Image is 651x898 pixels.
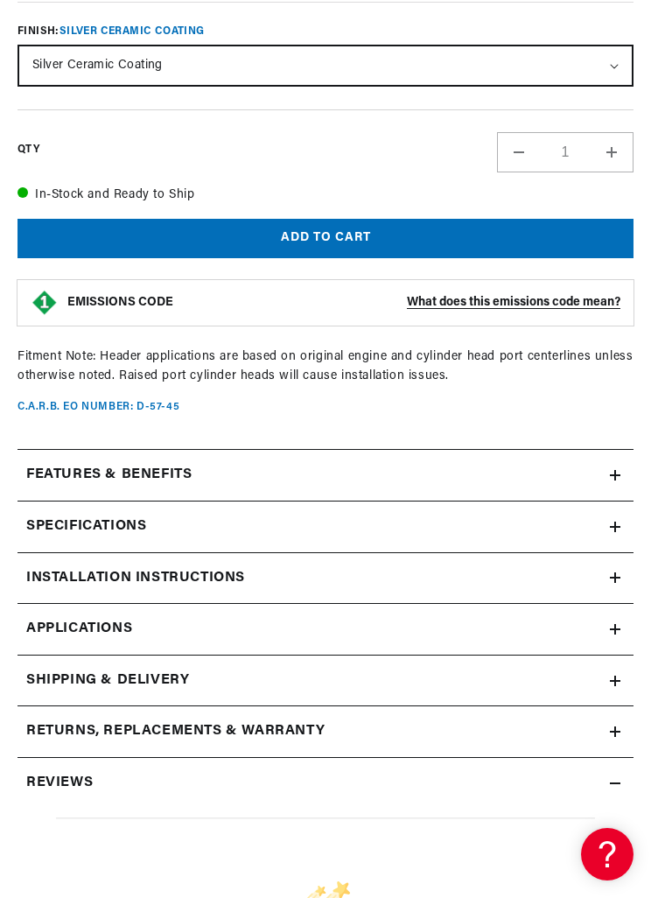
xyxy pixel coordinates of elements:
p: C.A.R.B. EO Number: D-57-45 [17,400,179,415]
button: EMISSIONS CODEWhat does this emissions code mean? [67,295,620,311]
h2: Specifications [26,516,146,538]
summary: Features & Benefits [17,450,633,501]
button: Add to cart [17,219,633,258]
summary: Shipping & Delivery [17,656,633,706]
p: In-Stock and Ready to Ship [17,186,633,205]
a: Applications [17,604,633,656]
h2: Features & Benefits [26,464,192,487]
h2: Reviews [26,772,93,795]
h2: Installation instructions [26,567,245,590]
strong: What does this emissions code mean? [407,296,620,309]
span: Silver Ceramic Coating [59,26,205,37]
label: QTY [17,143,39,158]
strong: EMISSIONS CODE [67,296,173,309]
span: Applications [26,618,132,641]
summary: Returns, Replacements & Warranty [17,706,633,757]
label: Finish: [17,24,633,39]
h2: Shipping & Delivery [26,670,189,692]
summary: Specifications [17,502,633,552]
summary: Reviews [17,758,633,809]
img: Emissions code [31,289,59,317]
h2: Returns, Replacements & Warranty [26,720,325,743]
summary: Installation instructions [17,553,633,604]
